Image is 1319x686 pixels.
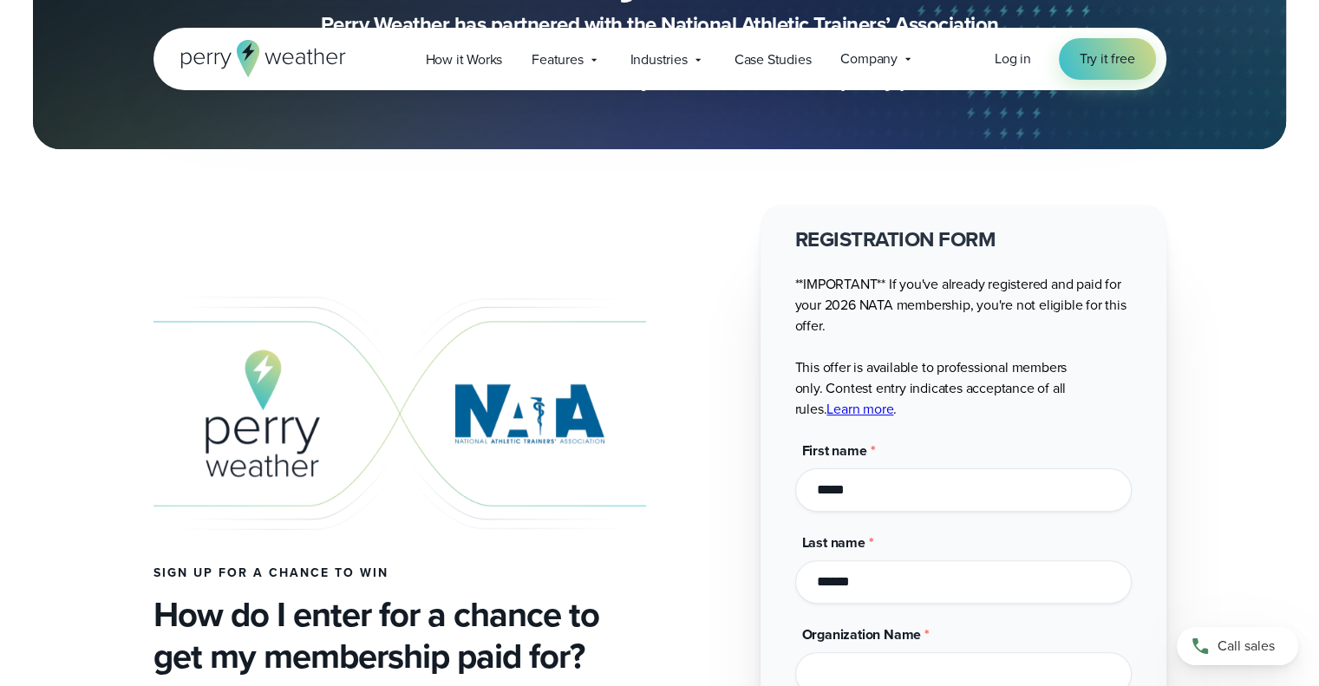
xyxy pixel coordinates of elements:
[720,42,826,77] a: Case Studies
[802,441,867,461] span: First name
[735,49,812,70] span: Case Studies
[313,10,1007,94] p: Perry Weather has partnered with the National Athletic Trainers’ Association to sponsor $50,000 i...
[153,594,646,677] h3: How do I enter for a chance to get my membership paid for?
[153,566,646,580] h4: Sign up for a chance to win
[795,224,996,255] strong: REGISTRATION FORM
[630,49,688,70] span: Industries
[1177,627,1298,665] a: Call sales
[1218,636,1275,657] span: Call sales
[995,49,1031,69] a: Log in
[411,42,518,77] a: How it Works
[840,49,898,69] span: Company
[802,532,865,552] span: Last name
[532,49,583,70] span: Features
[826,399,893,419] a: Learn more
[1080,49,1135,69] span: Try it free
[426,49,503,70] span: How it Works
[795,274,1132,420] p: **IMPORTANT** If you've already registered and paid for your 2026 NATA membership, you're not eli...
[1059,38,1156,80] a: Try it free
[802,624,922,644] span: Organization Name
